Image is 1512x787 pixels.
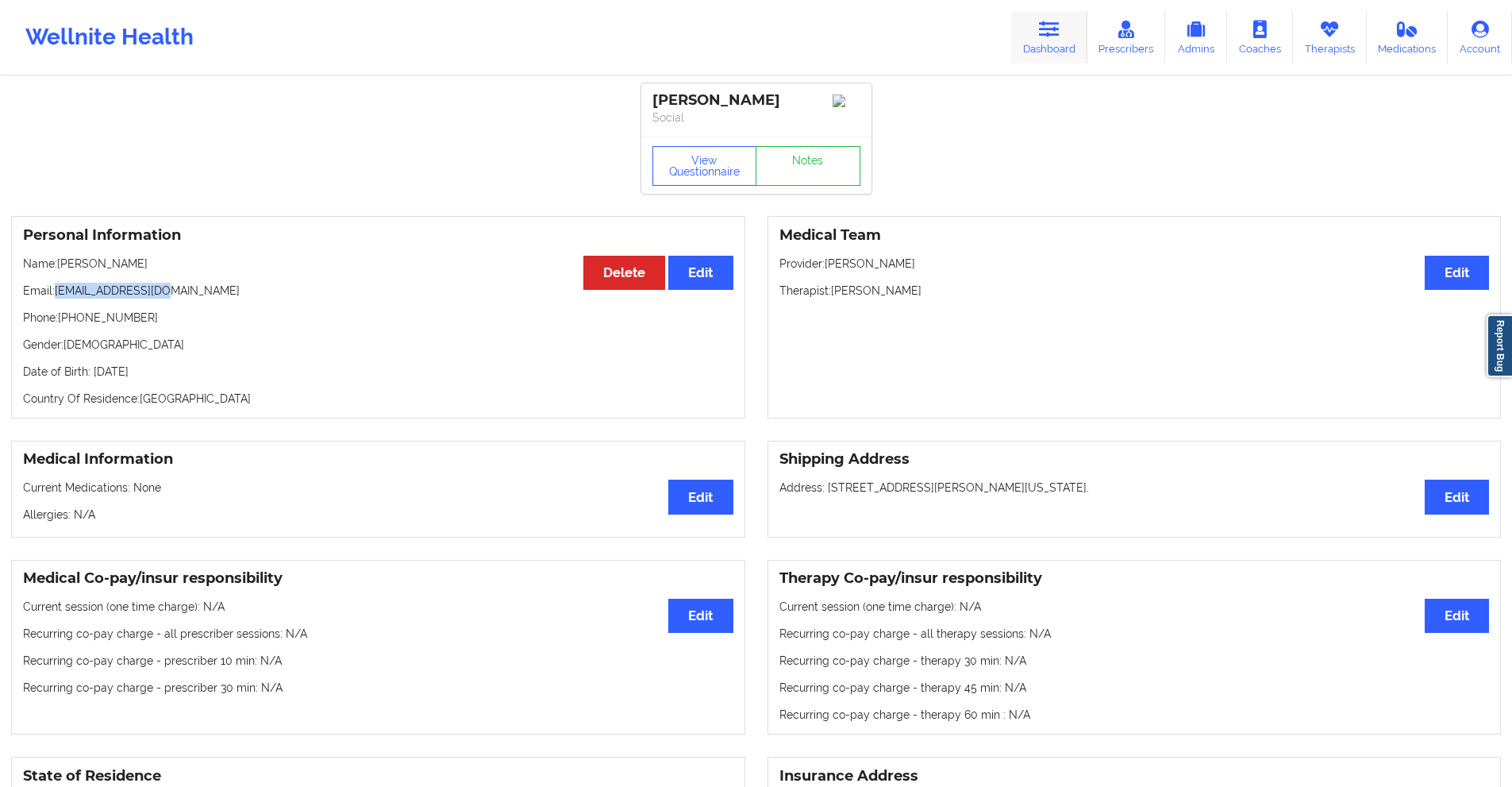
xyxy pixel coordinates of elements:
[652,91,860,110] div: [PERSON_NAME]
[23,626,733,642] p: Recurring co-pay charge - all prescriber sessions : N/A
[756,146,860,186] a: Notes
[23,450,733,469] h3: Medical Information
[23,599,733,615] p: Current session (one time charge): N/A
[779,283,1490,299] p: Therapist: [PERSON_NAME]
[1487,314,1512,377] a: Report Bug
[779,653,1490,669] p: Recurring co-pay charge - therapy 30 min : N/A
[23,256,733,272] p: Name: [PERSON_NAME]
[1425,599,1489,633] button: Edit
[779,450,1490,469] h3: Shipping Address
[1293,11,1367,64] a: Therapists
[23,653,733,669] p: Recurring co-pay charge - prescriber 10 min : N/A
[668,599,733,633] button: Edit
[779,256,1490,272] p: Provider: [PERSON_NAME]
[23,507,733,523] p: Allergies: N/A
[1425,480,1489,514] button: Edit
[833,95,860,107] img: Image%2Fplaceholer-image.png
[23,569,733,588] h3: Medical Co-pay/insur responsibility
[23,480,733,496] p: Current Medications: None
[779,569,1490,588] h3: Therapy Co-pay/insur responsibility
[668,480,733,514] button: Edit
[23,364,733,380] p: Date of Birth: [DATE]
[1087,11,1166,64] a: Prescribers
[779,680,1490,696] p: Recurring co-pay charge - therapy 45 min : N/A
[23,767,733,785] h3: State of Residence
[779,767,1490,785] h3: Insurance Address
[23,337,733,353] p: Gender: [DEMOGRAPHIC_DATA]
[779,626,1490,642] p: Recurring co-pay charge - all therapy sessions : N/A
[779,226,1490,245] h3: Medical Team
[652,110,860,125] p: Social
[668,256,733,290] button: Edit
[1165,11,1227,64] a: Admins
[779,707,1490,723] p: Recurring co-pay charge - therapy 60 min : N/A
[1367,11,1449,64] a: Medications
[1227,11,1293,64] a: Coaches
[1448,11,1512,64] a: Account
[779,599,1490,615] p: Current session (one time charge): N/A
[1011,11,1087,64] a: Dashboard
[1425,256,1489,290] button: Edit
[23,226,733,245] h3: Personal Information
[779,480,1490,496] p: Address: [STREET_ADDRESS][PERSON_NAME][US_STATE].
[583,256,665,290] button: Delete
[652,146,757,186] button: View Questionnaire
[23,680,733,696] p: Recurring co-pay charge - prescriber 30 min : N/A
[23,310,733,326] p: Phone: [PHONE_NUMBER]
[23,391,733,407] p: Country Of Residence: [GEOGRAPHIC_DATA]
[23,283,733,299] p: Email: [EMAIL_ADDRESS][DOMAIN_NAME]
